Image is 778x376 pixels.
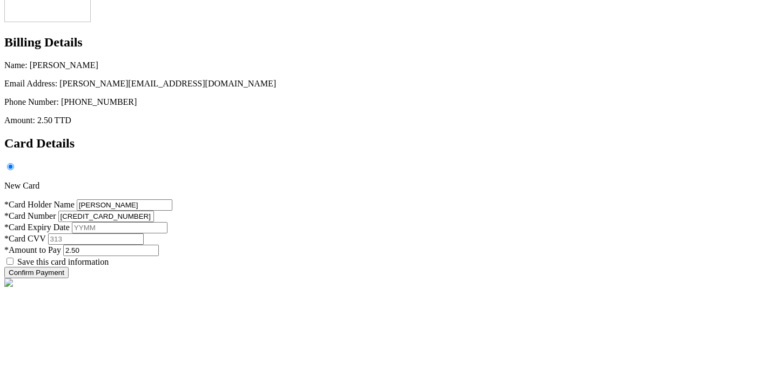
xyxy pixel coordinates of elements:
[58,211,154,222] input: 5115010000000001
[4,234,46,243] label: *Card CVV
[4,211,56,220] label: *Card Number
[48,233,144,245] input: 313
[4,79,774,89] p: Email Address: [PERSON_NAME][EMAIL_ADDRESS][DOMAIN_NAME]
[4,116,774,125] p: Amount: 2.50 TTD
[4,97,774,107] p: Phone Number: [PHONE_NUMBER]
[4,136,774,151] h2: Card Details
[17,257,109,266] label: Save this card information
[4,245,61,254] label: *Amount to Pay
[63,245,159,256] input: 1.00
[4,200,75,209] label: *Card Holder Name
[4,61,774,70] p: Name: [PERSON_NAME]
[4,278,13,287] img: footer_img.png
[4,223,70,232] label: *Card Expiry Date
[4,181,774,191] p: New Card
[77,199,172,211] input: John Doe
[72,222,167,233] input: YYMM
[4,35,774,50] h2: Billing Details
[4,267,69,278] input: Confirm Payment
